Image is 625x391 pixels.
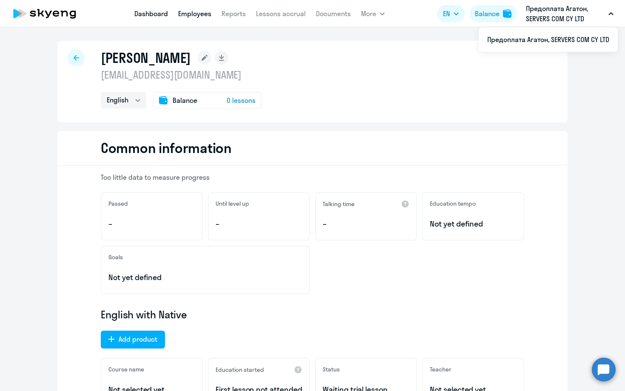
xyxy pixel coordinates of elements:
div: Add product [119,334,157,344]
a: Lessons accrual [256,9,306,18]
h5: Education tempo [430,200,476,207]
button: More [361,5,385,22]
span: Balance [173,95,197,105]
p: – [323,218,409,229]
button: Предоплата Агатон, SERVERS COM CY LTD [522,3,618,24]
h2: Common information [101,139,232,156]
h5: Status [323,365,340,373]
button: Add product [101,331,165,348]
button: Balancebalance [470,5,517,22]
p: Предоплата Агатон, SERVERS COM CY LTD [526,3,605,24]
span: English with Native [101,308,187,321]
span: 0 lessons [227,95,256,105]
a: Dashboard [134,9,168,18]
p: – [108,218,195,229]
h5: Goals [108,253,123,261]
p: [EMAIL_ADDRESS][DOMAIN_NAME] [101,68,261,82]
p: Not yet defined [108,272,302,283]
h5: Talking time [323,200,355,208]
span: EN [443,8,450,19]
h5: Passed [108,200,128,207]
span: Not yet defined [430,218,517,229]
ul: More [479,27,618,52]
button: EN [437,5,465,22]
a: Reports [222,9,246,18]
p: – [216,218,302,229]
a: Documents [316,9,351,18]
a: Employees [178,9,211,18]
p: Too little data to measure progress [101,173,524,182]
span: More [361,8,376,19]
h5: Course name [108,365,144,373]
h5: Education started [216,366,264,374]
h5: Until level up [216,200,249,207]
h1: [PERSON_NAME] [101,49,191,66]
div: Balance [475,8,500,19]
h5: Teacher [430,365,452,373]
img: balance [503,9,511,18]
